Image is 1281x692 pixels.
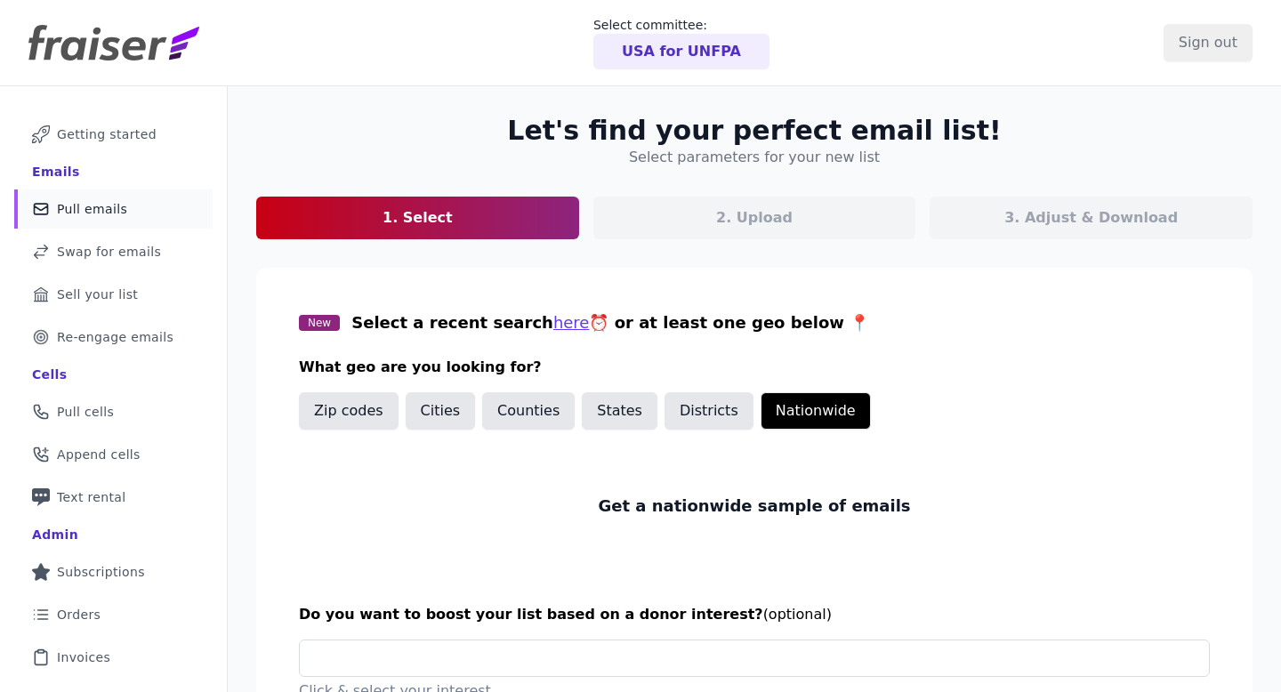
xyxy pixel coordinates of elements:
p: 2. Upload [716,207,793,229]
a: Orders [14,595,213,634]
p: 1. Select [383,207,453,229]
img: Fraiser Logo [28,25,199,60]
div: Cells [32,366,67,383]
span: Swap for emails [57,243,161,261]
a: Re-engage emails [14,318,213,357]
span: Sell your list [57,286,138,303]
span: Re-engage emails [57,328,173,346]
a: Getting started [14,115,213,154]
button: Districts [665,392,753,430]
a: Sell your list [14,275,213,314]
span: Invoices [57,648,110,666]
span: (optional) [763,606,832,623]
p: USA for UNFPA [622,41,741,62]
span: New [299,315,340,331]
h2: Let's find your perfect email list! [507,115,1001,147]
span: Pull emails [57,200,127,218]
div: Emails [32,163,80,181]
a: Subscriptions [14,552,213,591]
a: 1. Select [256,197,579,239]
span: Subscriptions [57,563,145,581]
span: Select a recent search ⏰ or at least one geo below 📍 [351,313,869,332]
span: Do you want to boost your list based on a donor interest? [299,606,763,623]
button: here [553,310,590,335]
div: Admin [32,526,78,543]
button: States [582,392,657,430]
span: Text rental [57,488,126,506]
button: Counties [482,392,575,430]
a: Append cells [14,435,213,474]
a: Invoices [14,638,213,677]
span: Getting started [57,125,157,143]
h4: Select parameters for your new list [629,147,880,168]
button: Nationwide [761,392,871,430]
input: Sign out [1164,24,1253,61]
button: Zip codes [299,392,399,430]
h3: What geo are you looking for? [299,357,1210,378]
a: Swap for emails [14,232,213,271]
span: Pull cells [57,403,114,421]
span: Orders [57,606,101,624]
p: 3. Adjust & Download [1004,207,1178,229]
span: Append cells [57,446,141,463]
p: Get a nationwide sample of emails [598,494,910,519]
a: Text rental [14,478,213,517]
a: Pull emails [14,189,213,229]
a: Select committee: USA for UNFPA [593,16,769,69]
a: Pull cells [14,392,213,431]
button: Cities [406,392,476,430]
p: Select committee: [593,16,769,34]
